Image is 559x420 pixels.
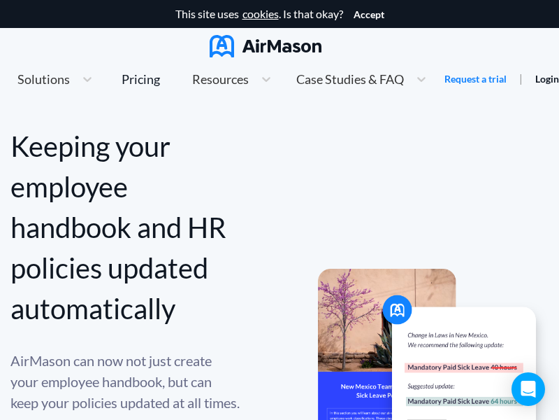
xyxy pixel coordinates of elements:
div: AirMason can now not just create your employee handbook, but can keep your policies updated at al... [10,350,241,413]
div: Pricing [122,73,160,85]
span: Resources [192,73,249,85]
a: Login [535,73,559,85]
span: | [519,71,523,85]
a: cookies [242,8,279,20]
div: Open Intercom Messenger [511,372,545,406]
button: Accept cookies [354,9,384,20]
div: Keeping your employee handbook and HR policies updated automatically [10,126,241,329]
span: Solutions [17,73,70,85]
a: Request a trial [444,72,507,86]
a: Pricing [122,66,160,92]
img: AirMason Logo [210,35,321,57]
span: Case Studies & FAQ [296,73,404,85]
